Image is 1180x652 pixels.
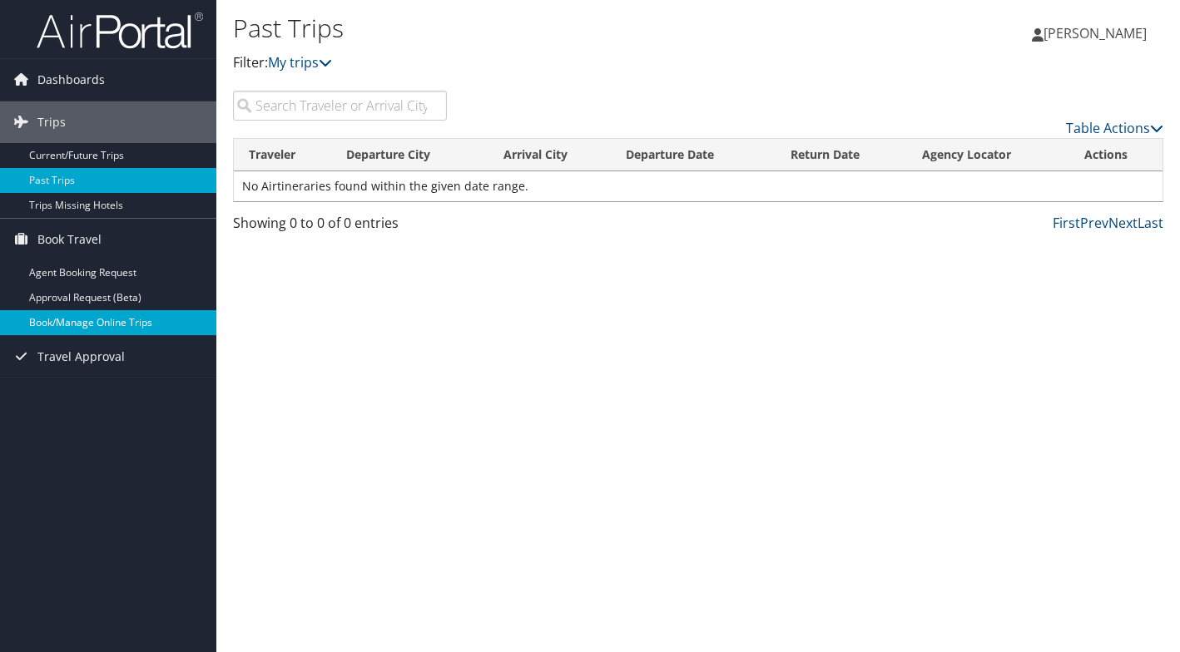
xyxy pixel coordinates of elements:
[233,11,853,46] h1: Past Trips
[233,213,447,241] div: Showing 0 to 0 of 0 entries
[1053,214,1080,232] a: First
[233,52,853,74] p: Filter:
[488,139,611,171] th: Arrival City: activate to sort column ascending
[268,53,332,72] a: My trips
[331,139,488,171] th: Departure City: activate to sort column ascending
[1069,139,1163,171] th: Actions
[1138,214,1163,232] a: Last
[1080,214,1108,232] a: Prev
[776,139,908,171] th: Return Date: activate to sort column ascending
[37,59,105,101] span: Dashboards
[1108,214,1138,232] a: Next
[233,91,447,121] input: Search Traveler or Arrival City
[907,139,1069,171] th: Agency Locator: activate to sort column ascending
[234,171,1163,201] td: No Airtineraries found within the given date range.
[37,101,66,143] span: Trips
[611,139,776,171] th: Departure Date: activate to sort column ascending
[234,139,331,171] th: Traveler: activate to sort column ascending
[37,336,125,378] span: Travel Approval
[37,219,102,260] span: Book Travel
[1066,119,1163,137] a: Table Actions
[1032,8,1163,58] a: [PERSON_NAME]
[37,11,203,50] img: airportal-logo.png
[1044,24,1147,42] span: [PERSON_NAME]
